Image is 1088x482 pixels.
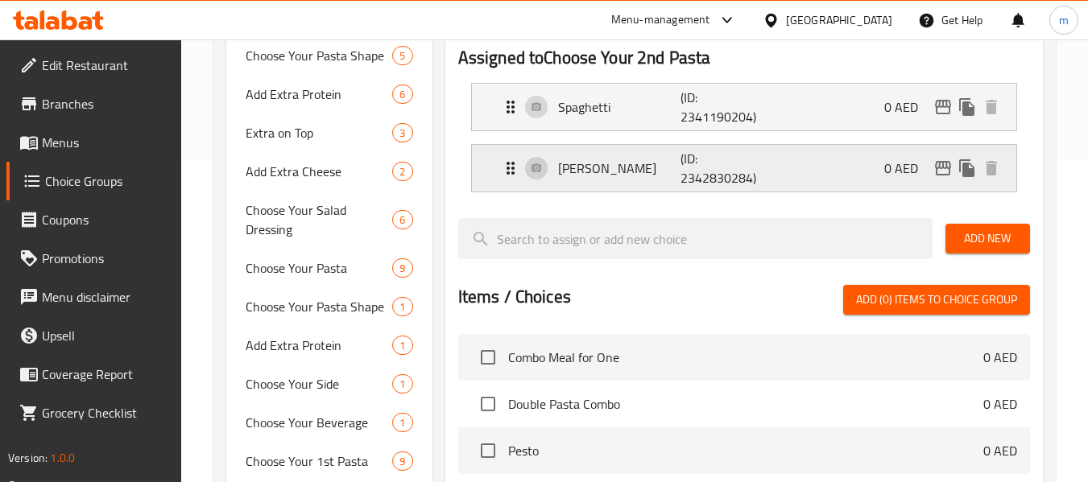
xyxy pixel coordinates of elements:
[843,285,1030,315] button: Add (0) items to choice group
[786,11,892,29] div: [GEOGRAPHIC_DATA]
[508,441,983,460] span: Pesto
[955,156,979,180] button: duplicate
[983,441,1017,460] p: 0 AED
[246,46,392,65] span: Choose Your Pasta Shape
[392,258,412,278] div: Choices
[246,84,392,104] span: Add Extra Protein
[8,447,48,468] span: Version:
[45,171,169,191] span: Choice Groups
[246,374,392,393] span: Choose Your Side
[558,159,681,178] p: [PERSON_NAME]
[958,229,1017,249] span: Add New
[6,393,182,432] a: Grocery Checklist
[246,336,392,355] span: Add Extra Protein
[246,162,392,181] span: Add Extra Cheese
[471,340,505,374] span: Select choice
[472,145,1016,192] div: Expand
[6,123,182,162] a: Menus
[681,149,763,187] p: (ID: 2342830284)
[393,164,412,179] span: 2
[471,434,505,468] span: Select choice
[458,76,1030,138] li: Expand
[226,75,432,113] div: Add Extra Protein6
[42,287,169,307] span: Menu disclaimer
[393,415,412,431] span: 1
[226,36,432,75] div: Choose Your Pasta Shape5
[979,95,1003,119] button: delete
[392,123,412,142] div: Choices
[6,200,182,239] a: Coupons
[884,97,931,117] p: 0 AED
[392,210,412,229] div: Choices
[931,95,955,119] button: edit
[226,403,432,442] div: Choose Your Beverage1
[6,355,182,393] a: Coverage Report
[42,326,169,345] span: Upsell
[226,113,432,152] div: Extra on Top3
[246,123,392,142] span: Extra on Top
[393,377,412,392] span: 1
[955,95,979,119] button: duplicate
[246,258,392,278] span: Choose Your Pasta
[393,126,412,141] span: 3
[1059,11,1069,29] span: m
[6,316,182,355] a: Upsell
[42,249,169,268] span: Promotions
[983,394,1017,414] p: 0 AED
[42,210,169,229] span: Coupons
[392,162,412,181] div: Choices
[458,218,933,259] input: search
[50,447,75,468] span: 1.0.0
[226,365,432,403] div: Choose Your Side1
[392,336,412,355] div: Choices
[392,451,412,471] div: Choices
[558,97,681,117] p: Spaghetti
[392,297,412,316] div: Choices
[393,48,412,64] span: 5
[508,394,983,414] span: Double Pasta Combo
[471,387,505,421] span: Select choice
[6,162,182,200] a: Choice Groups
[393,212,412,228] span: 6
[856,290,1017,310] span: Add (0) items to choice group
[246,451,392,471] span: Choose Your 1st Pasta
[393,261,412,276] span: 9
[611,10,710,30] div: Menu-management
[393,299,412,315] span: 1
[226,442,432,480] div: Choose Your 1st Pasta9
[226,326,432,365] div: Add Extra Protein1
[393,87,412,102] span: 6
[979,156,1003,180] button: delete
[42,94,169,113] span: Branches
[884,159,931,178] p: 0 AED
[945,224,1030,253] button: Add New
[983,348,1017,367] p: 0 AED
[681,88,763,126] p: (ID: 2341190204)
[393,454,412,469] span: 9
[226,287,432,326] div: Choose Your Pasta Shape1
[42,133,169,152] span: Menus
[226,249,432,287] div: Choose Your Pasta9
[42,365,169,384] span: Coverage Report
[931,156,955,180] button: edit
[508,348,983,367] span: Combo Meal for One
[393,338,412,353] span: 1
[226,191,432,249] div: Choose Your Salad Dressing6
[6,84,182,123] a: Branches
[246,297,392,316] span: Choose Your Pasta Shape
[392,84,412,104] div: Choices
[458,46,1030,70] h2: Assigned to Choose Your 2nd Pasta
[458,285,571,309] h2: Items / Choices
[42,403,169,422] span: Grocery Checklist
[472,84,1016,130] div: Expand
[6,239,182,278] a: Promotions
[392,374,412,393] div: Choices
[6,46,182,84] a: Edit Restaurant
[246,200,392,239] span: Choose Your Salad Dressing
[6,278,182,316] a: Menu disclaimer
[458,138,1030,199] li: Expand
[42,56,169,75] span: Edit Restaurant
[392,413,412,432] div: Choices
[226,152,432,191] div: Add Extra Cheese2
[246,413,392,432] span: Choose Your Beverage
